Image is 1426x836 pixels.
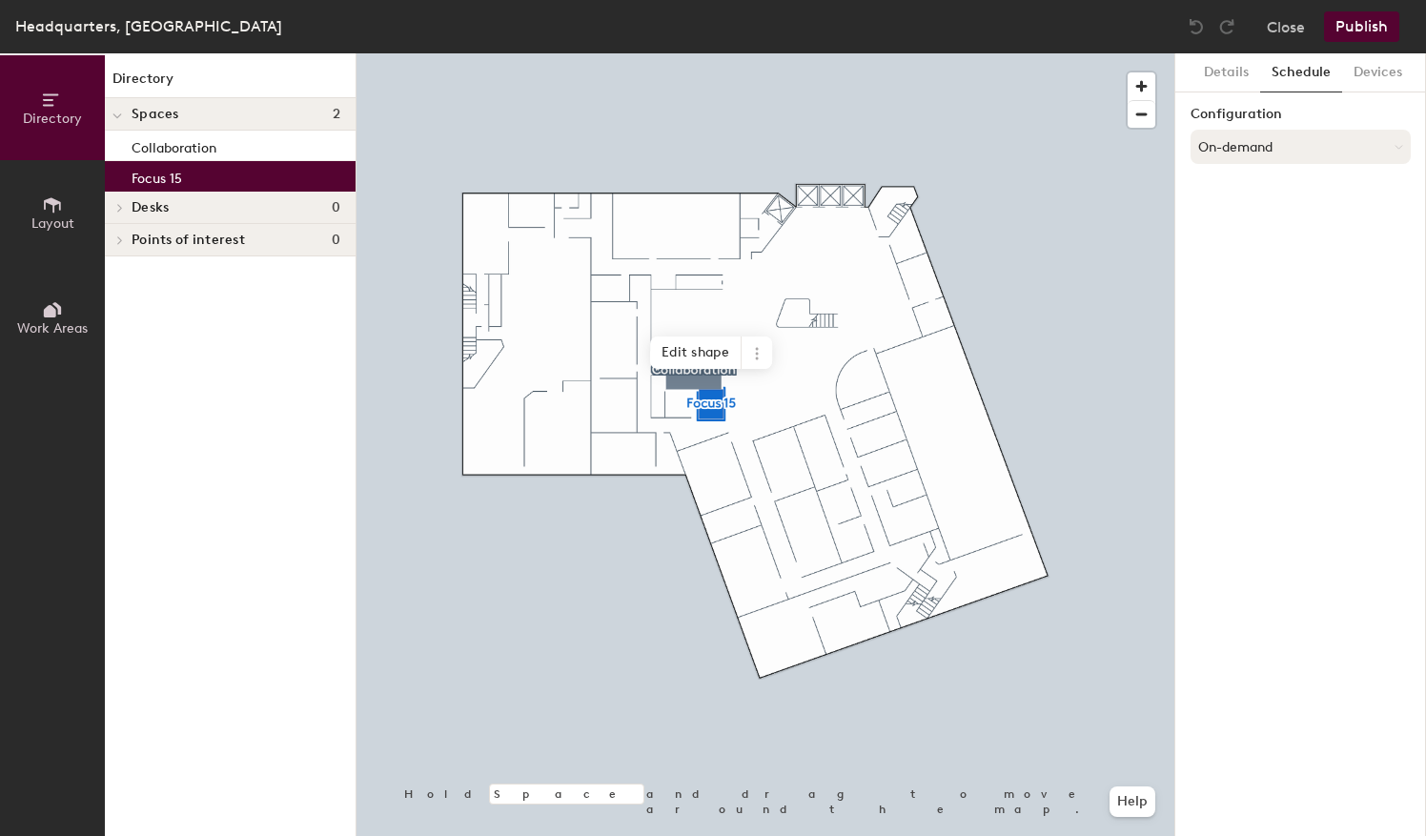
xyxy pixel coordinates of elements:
[132,107,179,122] span: Spaces
[17,320,88,336] span: Work Areas
[332,233,340,248] span: 0
[1342,53,1414,92] button: Devices
[332,200,340,215] span: 0
[132,134,216,156] p: Collaboration
[23,111,82,127] span: Directory
[1324,11,1399,42] button: Publish
[1187,17,1206,36] img: Undo
[1192,53,1260,92] button: Details
[31,215,74,232] span: Layout
[1191,130,1411,164] button: On-demand
[1260,53,1342,92] button: Schedule
[132,200,169,215] span: Desks
[15,14,282,38] div: Headquarters, [GEOGRAPHIC_DATA]
[1191,107,1411,122] label: Configuration
[333,107,340,122] span: 2
[650,336,742,369] span: Edit shape
[1217,17,1236,36] img: Redo
[1267,11,1305,42] button: Close
[132,233,245,248] span: Points of interest
[132,165,182,187] p: Focus 15
[105,69,356,98] h1: Directory
[1110,786,1155,817] button: Help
